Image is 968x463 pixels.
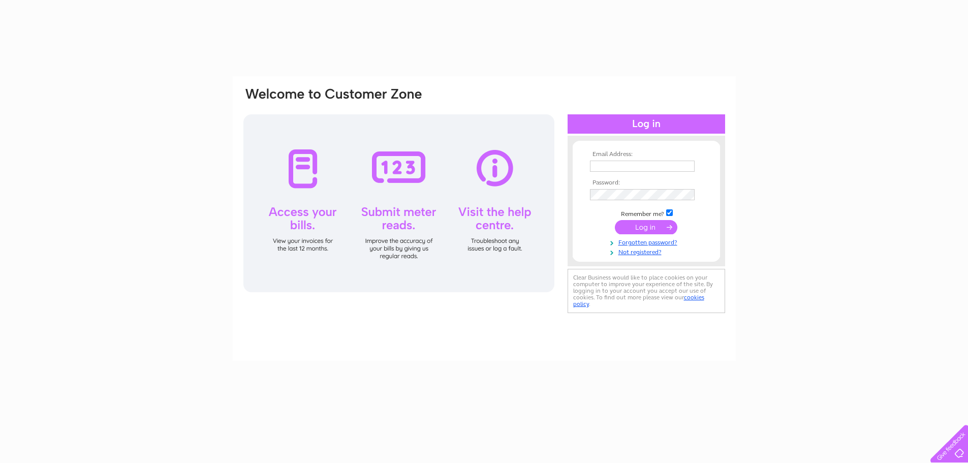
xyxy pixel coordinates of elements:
input: Submit [615,220,677,234]
a: cookies policy [573,294,704,307]
a: Forgotten password? [590,237,705,246]
th: Password: [587,179,705,187]
td: Remember me? [587,208,705,218]
a: Not registered? [590,246,705,256]
div: Clear Business would like to place cookies on your computer to improve your experience of the sit... [568,269,725,313]
th: Email Address: [587,151,705,158]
